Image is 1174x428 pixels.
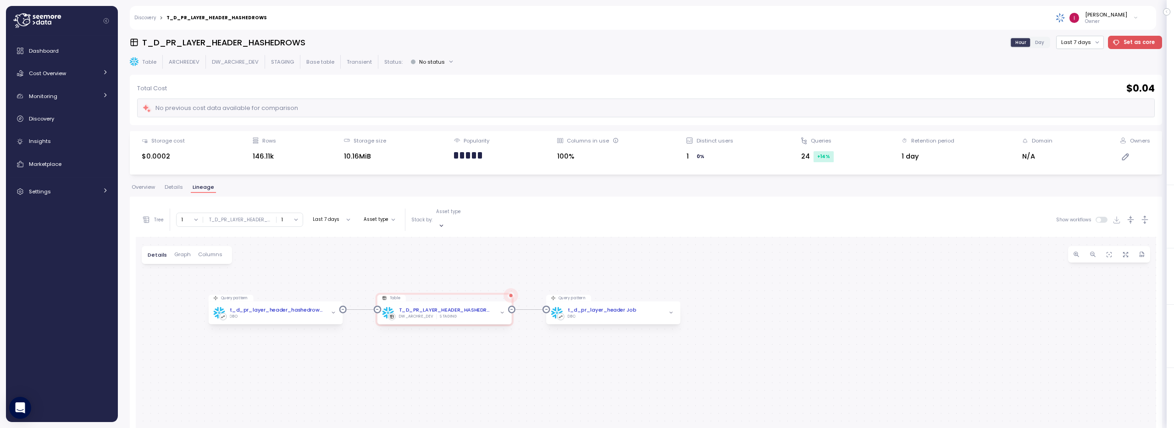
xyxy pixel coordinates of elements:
div: 24 [801,151,834,162]
span: Settings [29,188,51,195]
a: Discovery [134,16,156,20]
div: No status [419,58,445,66]
div: N/A [1022,151,1052,162]
div: Storage cost [151,137,185,144]
div: 146.11k [253,151,276,162]
button: Last 7 days [309,214,354,225]
span: Monitoring [29,93,57,100]
p: DW_ARCHRE_DEV [212,58,259,66]
h2: $ 0.04 [1126,82,1155,95]
div: 1 [687,151,733,162]
div: T_D_PR_LAYER_HEADER_ ... [209,217,270,223]
span: Show workflows [1056,217,1096,223]
button: No status [407,55,458,68]
button: Collapse navigation [100,17,112,24]
button: Set as core [1108,36,1163,49]
h3: T_D_PR_LAYER_HEADER_HASHEDROWS [142,37,305,48]
p: STAGING [271,58,294,66]
span: Overview [132,185,155,190]
div: Open Intercom Messenger [9,397,31,419]
div: Distinct users [697,137,733,144]
p: Query pattern [221,296,248,301]
img: ACg8ocKLuhHFaZBJRg6H14Zm3JrTaqN1bnDy5ohLcNYWE-rfMITsOg=s96-c [1069,13,1079,22]
span: Cost Overview [29,70,66,77]
div: DBO [567,314,575,319]
p: Tree [154,217,164,223]
button: Last 7 days [1056,36,1104,49]
p: Status: [384,58,403,66]
span: Columns [198,252,222,257]
p: ARCHREDEV [169,58,199,66]
a: Dashboard [10,42,114,60]
span: Lineage [193,185,214,190]
div: Owners [1130,137,1150,144]
div: +14 % [814,151,834,162]
span: Set as core [1124,36,1155,49]
span: Discovery [29,115,54,122]
div: Popularity [464,137,489,144]
a: Settings [10,182,114,201]
p: Total Cost [137,84,167,93]
div: Columns in use [567,137,619,144]
div: 0 % [693,151,708,162]
div: $0.0002 [142,151,185,162]
p: Owner [1085,18,1127,25]
div: Retention period [911,137,954,144]
div: 100% [557,151,619,162]
a: Cost Overview [10,64,114,82]
img: 68790ce639d2d68da1992664.PNG [1056,13,1065,22]
button: Asset type [360,214,399,225]
div: 1 day [902,151,954,162]
div: No previous cost data available for comparison [142,103,298,114]
p: Base table [306,58,334,66]
a: Insights [10,132,114,151]
div: 10.16MiB [344,151,386,162]
div: Storage size [354,137,386,144]
a: T_D_PR_LAYER_HEADER_HASHEDROWS [399,307,493,314]
span: Dashboard [29,47,59,55]
a: t_d_pr_layer_header_hashedrows Job [230,307,324,314]
div: DBO [230,314,238,319]
p: Transient [347,58,372,66]
div: Queries [811,137,831,144]
p: Asset type [436,209,461,215]
p: Stack by: [411,217,432,223]
div: Domain [1032,137,1052,144]
div: > [160,15,163,21]
div: T_D_PR_LAYER_HEADER_HASHEDROWS [166,16,267,20]
span: Marketplace [29,160,61,168]
a: Marketplace [10,155,114,173]
div: DW_ARCHRE_DEV [399,314,433,319]
div: STAGING [440,314,457,319]
button: 1 [177,213,203,226]
p: Query pattern [559,296,586,301]
span: Graph [174,252,191,257]
span: Insights [29,137,51,145]
span: Day [1035,39,1044,46]
button: 1 [277,213,303,226]
span: Hour [1015,39,1026,46]
p: Table [142,58,156,66]
a: t_d_pr_layer_header Job [567,307,636,314]
div: Rows [262,137,276,144]
a: Discovery [10,110,114,128]
a: Monitoring [10,87,114,105]
span: Details [148,252,167,258]
p: Table [390,296,400,301]
div: [PERSON_NAME] [1085,11,1127,18]
span: Details [165,185,183,190]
